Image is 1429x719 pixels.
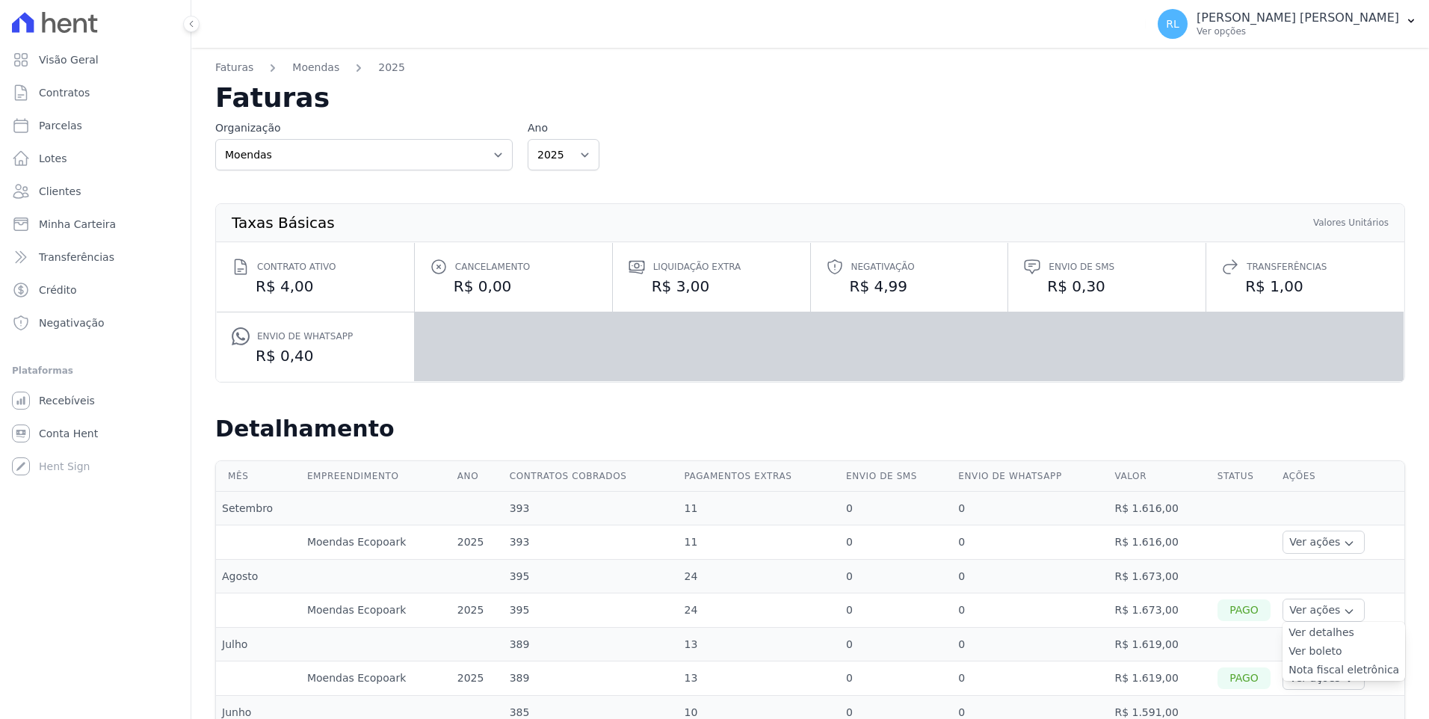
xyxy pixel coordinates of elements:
[301,661,451,696] td: Moendas Ecopoark
[1108,560,1211,593] td: R$ 1.673,00
[39,151,67,166] span: Lotes
[430,276,597,297] dd: R$ 0,00
[6,78,185,108] a: Contratos
[679,628,841,661] td: 13
[6,308,185,338] a: Negativação
[257,259,336,274] span: Contrato ativo
[1108,492,1211,525] td: R$ 1.616,00
[231,216,336,229] th: Taxas Básicas
[39,315,105,330] span: Negativação
[451,461,504,492] th: Ano
[215,120,513,136] label: Organização
[1217,599,1271,621] div: Pago
[451,593,504,628] td: 2025
[840,593,952,628] td: 0
[1108,661,1211,696] td: R$ 1.619,00
[1247,259,1327,274] span: Transferências
[216,628,301,661] td: Julho
[39,217,116,232] span: Minha Carteira
[504,661,679,696] td: 389
[679,525,841,560] td: 11
[6,176,185,206] a: Clientes
[840,560,952,593] td: 0
[1108,628,1211,661] td: R$ 1.619,00
[6,275,185,305] a: Crédito
[39,184,81,199] span: Clientes
[378,60,405,75] a: 2025
[1277,461,1404,492] th: Ações
[952,461,1108,492] th: Envio de Whatsapp
[1288,644,1399,659] a: Ver boleto
[1197,25,1399,37] p: Ver opções
[679,661,841,696] td: 13
[455,259,530,274] span: Cancelamento
[39,52,99,67] span: Visão Geral
[1108,525,1211,560] td: R$ 1.616,00
[39,85,90,100] span: Contratos
[1108,461,1211,492] th: Valor
[301,461,451,492] th: Empreendimento
[6,419,185,448] a: Conta Hent
[1049,259,1114,274] span: Envio de SMS
[6,144,185,173] a: Lotes
[215,84,1405,111] h2: Faturas
[952,661,1108,696] td: 0
[840,461,952,492] th: Envio de SMS
[1288,625,1399,641] a: Ver detalhes
[6,242,185,272] a: Transferências
[216,492,301,525] td: Setembro
[257,329,353,344] span: Envio de Whatsapp
[451,525,504,560] td: 2025
[504,525,679,560] td: 393
[851,259,915,274] span: Negativação
[215,60,1405,84] nav: Breadcrumb
[504,461,679,492] th: Contratos cobrados
[504,560,679,593] td: 395
[6,209,185,239] a: Minha Carteira
[292,60,339,75] a: Moendas
[6,386,185,416] a: Recebíveis
[1146,3,1429,45] button: RL [PERSON_NAME] [PERSON_NAME] Ver opções
[451,661,504,696] td: 2025
[301,593,451,628] td: Moendas Ecopoark
[952,492,1108,525] td: 0
[39,283,77,297] span: Crédito
[504,628,679,661] td: 389
[39,393,95,408] span: Recebíveis
[1108,593,1211,628] td: R$ 1.673,00
[840,492,952,525] td: 0
[952,560,1108,593] td: 0
[1166,19,1179,29] span: RL
[232,345,399,366] dd: R$ 0,40
[679,461,841,492] th: Pagamentos extras
[39,118,82,133] span: Parcelas
[216,560,301,593] td: Agosto
[840,525,952,560] td: 0
[12,362,179,380] div: Plataformas
[952,593,1108,628] td: 0
[39,250,114,265] span: Transferências
[840,661,952,696] td: 0
[679,560,841,593] td: 24
[1217,667,1271,689] div: Pago
[826,276,993,297] dd: R$ 4,99
[215,416,1405,442] h2: Detalhamento
[1283,599,1365,622] button: Ver ações
[6,45,185,75] a: Visão Geral
[301,525,451,560] td: Moendas Ecopoark
[528,120,599,136] label: Ano
[39,426,98,441] span: Conta Hent
[653,259,741,274] span: Liquidação extra
[1288,662,1399,678] a: Nota fiscal eletrônica
[504,492,679,525] td: 393
[215,60,253,75] a: Faturas
[504,593,679,628] td: 395
[1283,531,1365,554] button: Ver ações
[1212,461,1277,492] th: Status
[1023,276,1191,297] dd: R$ 0,30
[628,276,795,297] dd: R$ 3,00
[6,111,185,141] a: Parcelas
[232,276,399,297] dd: R$ 4,00
[952,525,1108,560] td: 0
[1197,10,1399,25] p: [PERSON_NAME] [PERSON_NAME]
